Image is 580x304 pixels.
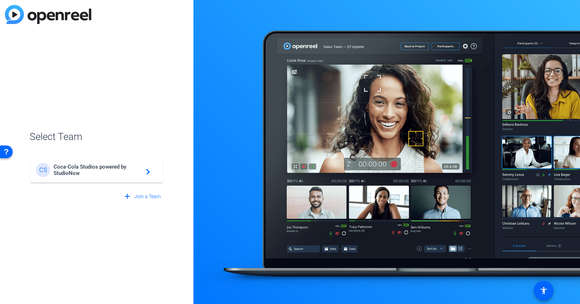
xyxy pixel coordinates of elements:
[134,193,161,200] span: Join a Team
[54,164,142,176] span: Coca-Cola Studios powered by StudioNow
[36,163,50,177] div: CS
[5,5,91,24] img: blue-gradient.svg
[30,129,163,144] span: Select Team
[539,286,548,295] mat-icon: accessibility
[123,192,132,201] mat-icon: add
[142,166,150,174] mat-icon: navigate_next
[120,190,164,203] button: Join a Team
